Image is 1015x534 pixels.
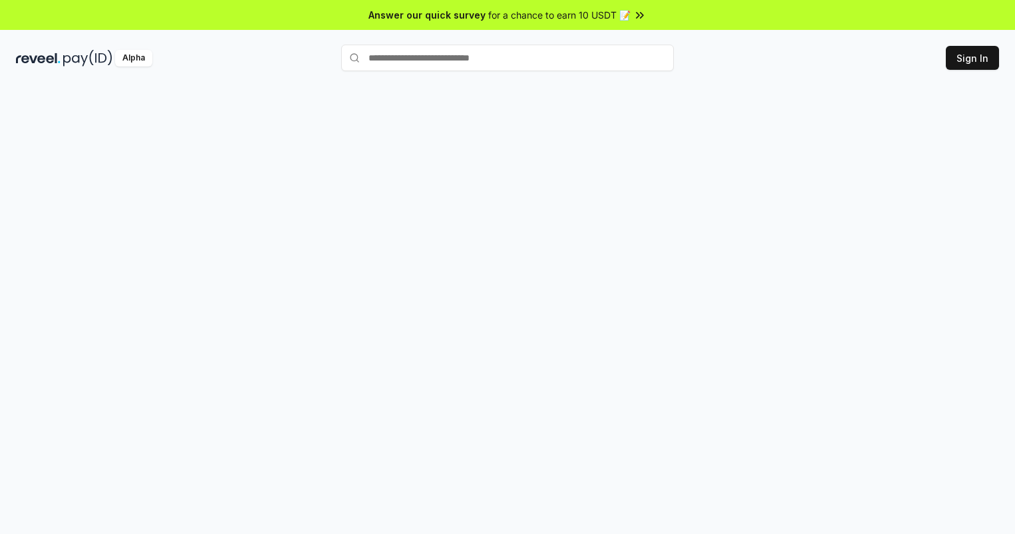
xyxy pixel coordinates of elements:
span: for a chance to earn 10 USDT 📝 [488,8,631,22]
img: pay_id [63,50,112,67]
img: reveel_dark [16,50,61,67]
span: Answer our quick survey [368,8,486,22]
button: Sign In [946,46,999,70]
div: Alpha [115,50,152,67]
